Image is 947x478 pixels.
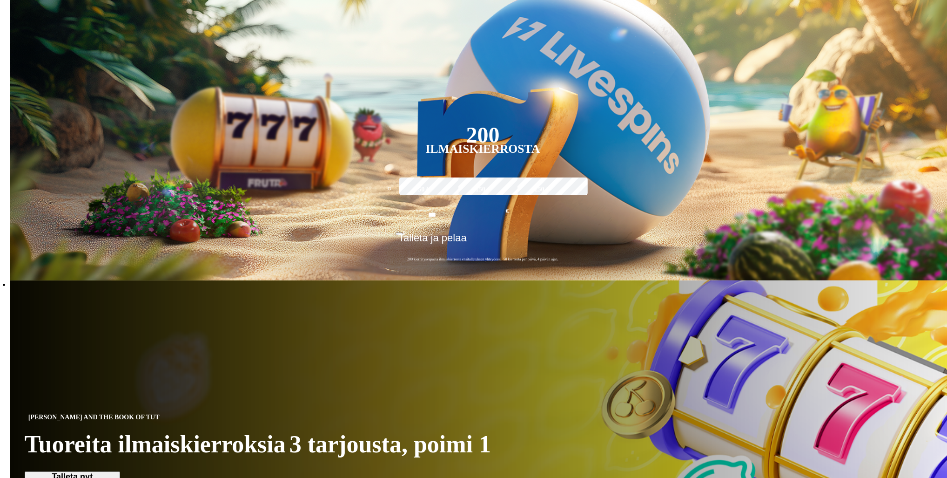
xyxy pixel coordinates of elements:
[398,232,467,251] span: Talleta ja pelaa
[396,257,570,262] span: 200 kierrätysvapaata ilmaiskierrosta ensitalletuksen yhteydessä. 50 kierrosta per päivä, 4 päivän...
[25,430,286,458] span: Tuoreita ilmaiskierroksia
[25,412,163,423] span: [PERSON_NAME] and the Book of Tut
[456,176,510,203] label: 150 €
[506,207,509,216] span: €
[426,143,540,155] div: Ilmaiskierrosta
[466,130,499,141] div: 200
[403,229,406,235] span: €
[396,232,570,251] button: Talleta ja pelaa
[515,176,569,203] label: 250 €
[397,176,450,203] label: 50 €
[289,432,491,457] span: 3 tarjousta, poimi 1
